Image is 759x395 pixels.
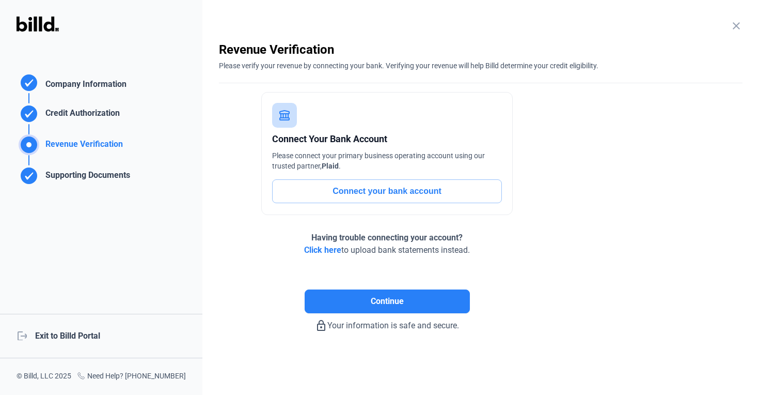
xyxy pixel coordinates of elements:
div: Connect Your Bank Account [272,132,502,146]
span: Continue [371,295,404,308]
div: Please verify your revenue by connecting your bank. Verifying your revenue will help Billd determ... [219,58,742,71]
span: Having trouble connecting your account? [311,233,463,242]
mat-icon: lock_outline [315,320,327,332]
div: Revenue Verification [219,41,742,58]
mat-icon: logout [17,330,27,340]
div: Supporting Documents [41,169,130,186]
div: Your information is safe and secure. [219,313,555,332]
div: Need Help? [PHONE_NUMBER] [77,371,186,383]
button: Connect your bank account [272,179,502,203]
div: Credit Authorization [41,107,120,124]
span: Click here [304,245,341,255]
div: Revenue Verification [41,138,123,155]
div: to upload bank statements instead. [304,232,470,256]
button: Continue [305,290,470,313]
div: Please connect your primary business operating account using our trusted partner, . [272,150,502,171]
div: Company Information [41,78,126,93]
div: © Billd, LLC 2025 [17,371,71,383]
span: Plaid [322,162,339,170]
img: Billd Logo [17,17,59,32]
mat-icon: close [730,20,742,32]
